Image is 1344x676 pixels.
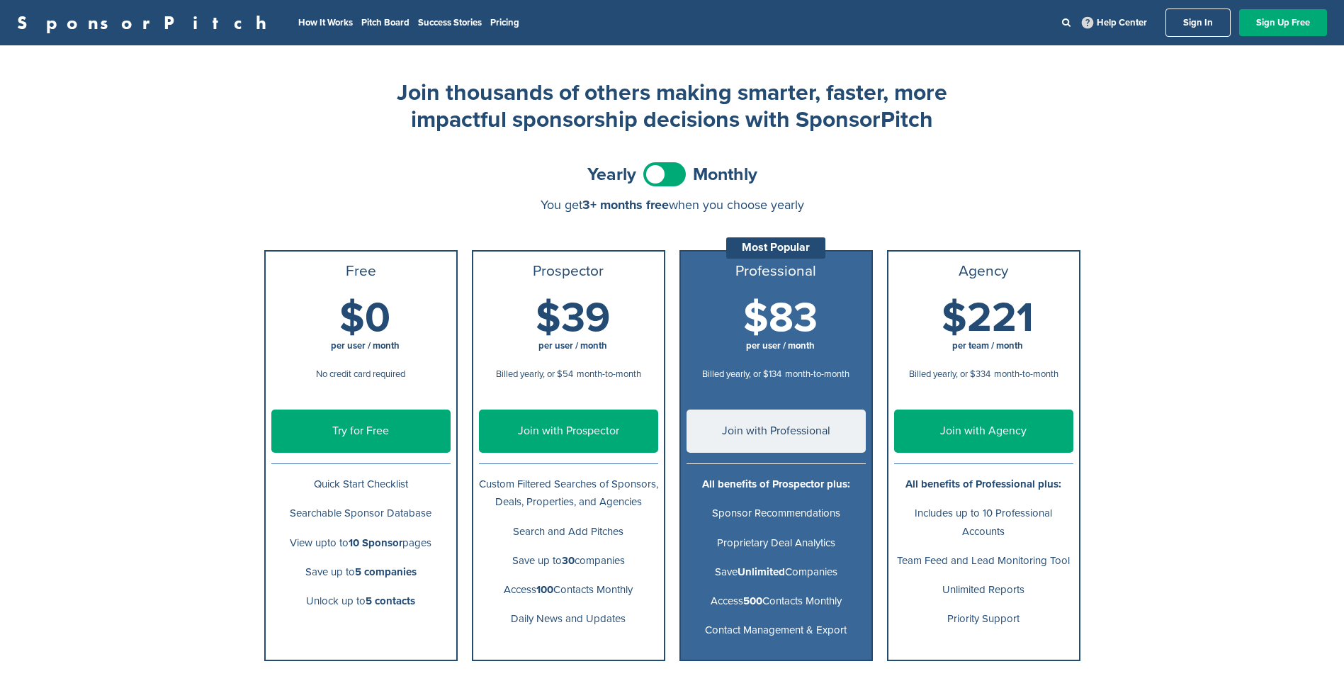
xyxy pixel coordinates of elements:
b: All benefits of Professional plus: [905,478,1061,490]
a: Join with Prospector [479,410,658,453]
p: Unlimited Reports [894,581,1073,599]
b: 5 contacts [366,595,415,607]
span: Billed yearly, or $334 [909,368,990,380]
span: month-to-month [785,368,849,380]
span: Billed yearly, or $134 [702,368,781,380]
p: Access Contacts Monthly [479,581,658,599]
span: $221 [942,293,1034,343]
h3: Prospector [479,263,658,280]
p: Contact Management & Export [687,621,866,639]
p: View upto to pages [271,534,451,552]
a: Success Stories [418,17,482,28]
a: Sign In [1165,9,1231,37]
a: How It Works [298,17,353,28]
span: month-to-month [577,368,641,380]
p: Custom Filtered Searches of Sponsors, Deals, Properties, and Agencies [479,475,658,511]
a: Pitch Board [361,17,410,28]
span: Billed yearly, or $54 [496,368,573,380]
span: $0 [339,293,390,343]
b: Unlimited [738,565,785,578]
a: Join with Professional [687,410,866,453]
span: per user / month [538,340,607,351]
p: Includes up to 10 Professional Accounts [894,505,1073,540]
b: 10 Sponsor [349,536,402,549]
p: Unlock up to [271,592,451,610]
p: Save Companies [687,563,866,581]
span: 3+ months free [582,197,669,213]
div: You get when you choose yearly [264,198,1080,212]
h3: Professional [687,263,866,280]
p: Sponsor Recommendations [687,505,866,522]
b: 30 [562,554,575,567]
p: Searchable Sponsor Database [271,505,451,522]
a: Pricing [490,17,519,28]
h3: Free [271,263,451,280]
a: Help Center [1079,14,1150,31]
span: per user / month [746,340,815,351]
h2: Join thousands of others making smarter, faster, more impactful sponsorship decisions with Sponso... [389,79,956,134]
p: Team Feed and Lead Monitoring Tool [894,552,1073,570]
p: Access Contacts Monthly [687,592,866,610]
b: All benefits of Prospector plus: [702,478,850,490]
p: Search and Add Pitches [479,523,658,541]
span: $39 [536,293,610,343]
p: Daily News and Updates [479,610,658,628]
span: $83 [743,293,818,343]
a: Try for Free [271,410,451,453]
a: Sign Up Free [1239,9,1327,36]
span: Yearly [587,166,636,184]
span: month-to-month [994,368,1058,380]
b: 500 [743,595,762,607]
p: Save up to [271,563,451,581]
b: 100 [536,583,553,596]
span: per user / month [331,340,400,351]
p: Proprietary Deal Analytics [687,534,866,552]
a: SponsorPitch [17,13,276,32]
b: 5 companies [355,565,417,578]
p: Save up to companies [479,552,658,570]
span: No credit card required [316,368,405,380]
h3: Agency [894,263,1073,280]
a: Join with Agency [894,410,1073,453]
p: Quick Start Checklist [271,475,451,493]
span: per team / month [952,340,1023,351]
p: Priority Support [894,610,1073,628]
span: Monthly [693,166,757,184]
div: Most Popular [726,237,825,259]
